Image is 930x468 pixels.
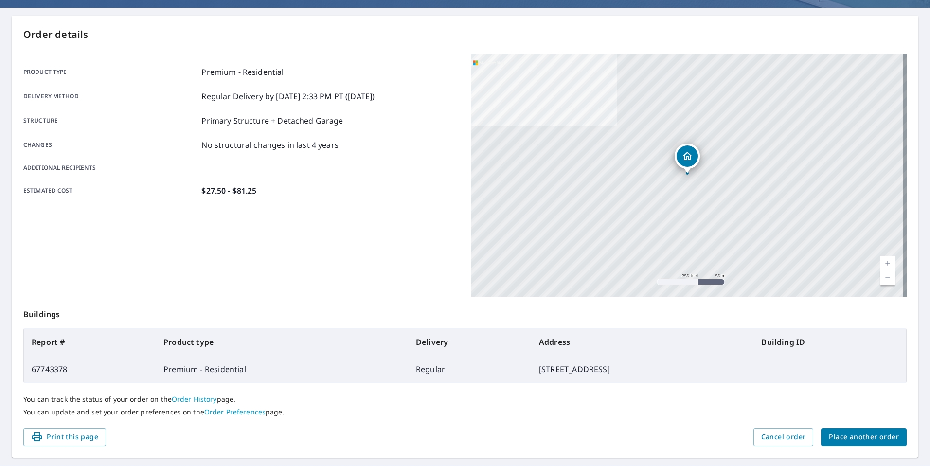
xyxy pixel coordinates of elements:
[753,328,906,356] th: Building ID
[880,270,895,285] a: Current Level 17, Zoom Out
[408,328,531,356] th: Delivery
[761,431,806,443] span: Cancel order
[201,90,375,102] p: Regular Delivery by [DATE] 2:33 PM PT ([DATE])
[880,256,895,270] a: Current Level 17, Zoom In
[23,428,106,446] button: Print this page
[829,431,899,443] span: Place another order
[23,408,907,416] p: You can update and set your order preferences on the page.
[23,163,197,172] p: Additional recipients
[531,328,753,356] th: Address
[408,356,531,383] td: Regular
[24,356,156,383] td: 67743378
[753,428,814,446] button: Cancel order
[531,356,753,383] td: [STREET_ADDRESS]
[23,66,197,78] p: Product type
[23,395,907,404] p: You can track the status of your order on the page.
[156,328,408,356] th: Product type
[23,297,907,328] p: Buildings
[23,90,197,102] p: Delivery method
[23,185,197,197] p: Estimated cost
[23,115,197,126] p: Structure
[201,115,343,126] p: Primary Structure + Detached Garage
[24,328,156,356] th: Report #
[31,431,98,443] span: Print this page
[156,356,408,383] td: Premium - Residential
[204,407,266,416] a: Order Preferences
[201,139,339,151] p: No structural changes in last 4 years
[23,27,907,42] p: Order details
[821,428,907,446] button: Place another order
[23,139,197,151] p: Changes
[201,185,256,197] p: $27.50 - $81.25
[172,395,217,404] a: Order History
[201,66,284,78] p: Premium - Residential
[675,144,700,174] div: Dropped pin, building 1, Residential property, 100 Highland Rd Lansing, KS 66043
